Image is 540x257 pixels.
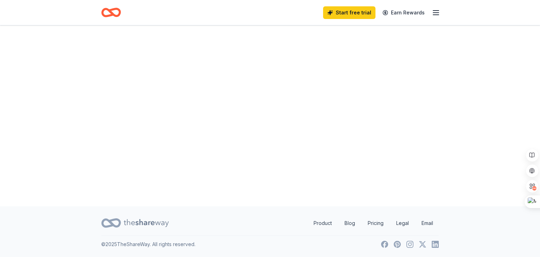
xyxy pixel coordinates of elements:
a: Home [101,4,121,21]
a: Pricing [362,216,389,230]
a: Start free trial [323,6,375,19]
nav: quick links [308,216,439,230]
a: Earn Rewards [378,6,429,19]
p: © 2025 TheShareWay. All rights reserved. [101,240,195,249]
a: Product [308,216,337,230]
a: Legal [391,216,414,230]
a: Email [416,216,439,230]
a: Blog [339,216,361,230]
